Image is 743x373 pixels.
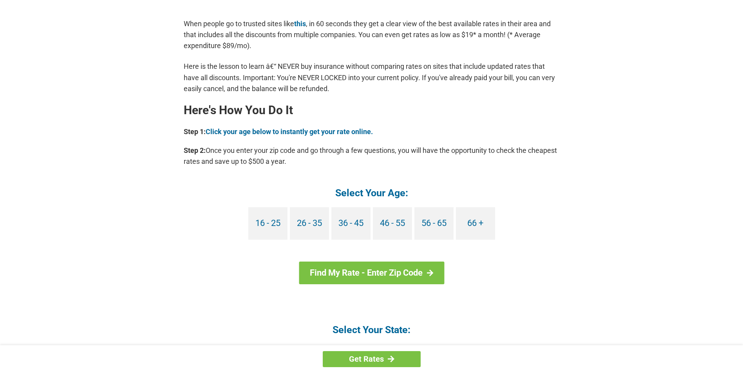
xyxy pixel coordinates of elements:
h4: Select Your Age: [184,186,560,199]
h4: Select Your State: [184,323,560,336]
a: 46 - 55 [373,207,412,240]
p: Once you enter your zip code and go through a few questions, you will have the opportunity to che... [184,145,560,167]
a: 16 - 25 [248,207,287,240]
a: 26 - 35 [290,207,329,240]
b: Step 1: [184,127,206,136]
b: Step 2: [184,146,206,154]
a: 36 - 45 [331,207,371,240]
a: Find My Rate - Enter Zip Code [299,262,444,284]
p: When people go to trusted sites like , in 60 seconds they get a clear view of the best available ... [184,18,560,51]
a: 56 - 65 [414,207,454,240]
p: Here is the lesson to learn â€“ NEVER buy insurance without comparing rates on sites that include... [184,61,560,94]
a: Get Rates [323,351,421,367]
h2: Here's How You Do It [184,104,560,117]
a: Click your age below to instantly get your rate online. [206,127,373,136]
a: this [294,20,306,28]
a: 66 + [456,207,495,240]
